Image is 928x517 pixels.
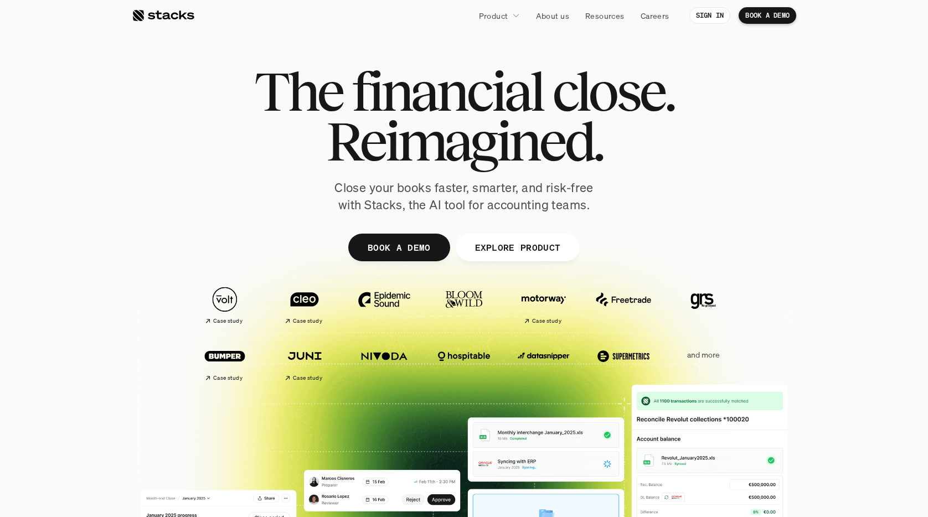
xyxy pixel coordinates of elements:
a: BOOK A DEMO [348,234,450,261]
h2: Case study [293,375,322,381]
a: Case study [270,281,339,329]
p: Careers [641,10,669,22]
a: Careers [634,6,676,25]
p: BOOK A DEMO [368,239,431,255]
a: Case study [190,281,259,329]
a: Case study [270,338,339,386]
h2: Case study [532,318,561,324]
p: Product [479,10,508,22]
span: close. [552,66,674,116]
span: The [254,66,342,116]
a: BOOK A DEMO [739,7,796,24]
a: About us [529,6,576,25]
span: Reimagined. [326,116,602,166]
a: Resources [579,6,631,25]
p: EXPLORE PRODUCT [475,239,560,255]
h2: Case study [213,375,243,381]
p: Resources [585,10,625,22]
a: SIGN IN [689,7,731,24]
p: Close your books faster, smarter, and risk-free with Stacks, the AI tool for accounting teams. [326,179,602,214]
p: About us [536,10,569,22]
p: SIGN IN [696,12,724,19]
span: financial [352,66,543,116]
p: BOOK A DEMO [745,12,790,19]
p: and more [669,350,738,360]
a: Case study [190,338,259,386]
a: Case study [509,281,578,329]
a: EXPLORE PRODUCT [455,234,580,261]
h2: Case study [293,318,322,324]
h2: Case study [213,318,243,324]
